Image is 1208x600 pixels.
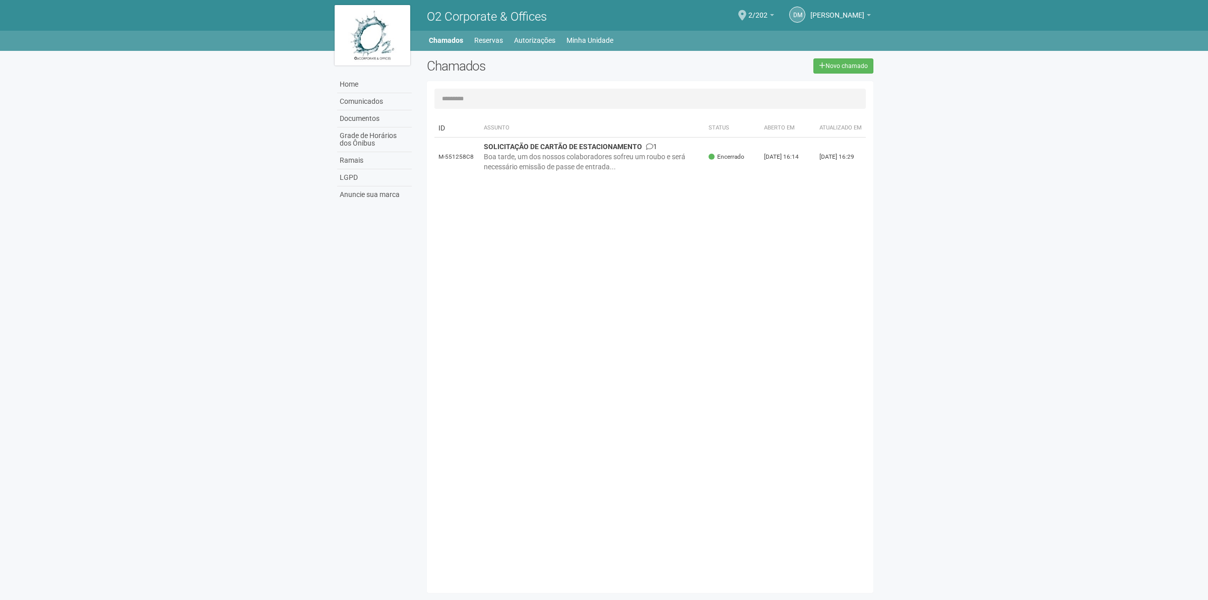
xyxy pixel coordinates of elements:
td: [DATE] 16:29 [815,138,866,176]
a: Autorizações [514,33,555,47]
a: Home [337,76,412,93]
td: M-551258C8 [434,138,480,176]
span: O2 Corporate & Offices [427,10,547,24]
th: Assunto [480,119,705,138]
a: LGPD [337,169,412,186]
img: logo.jpg [335,5,410,65]
th: Aberto em [760,119,815,138]
td: [DATE] 16:14 [760,138,815,176]
h2: Chamados [427,58,604,74]
span: Encerrado [709,153,744,161]
a: Novo chamado [813,58,873,74]
td: ID [434,119,480,138]
th: Status [705,119,760,138]
a: [PERSON_NAME] [810,13,871,21]
a: Grade de Horários dos Ônibus [337,127,412,152]
span: DIEGO MEDEIROS [810,2,864,19]
th: Atualizado em [815,119,866,138]
a: Anuncie sua marca [337,186,412,203]
span: 1 [646,143,657,151]
a: Reservas [474,33,503,47]
span: 2/202 [748,2,768,19]
div: Boa tarde, um dos nossos colaboradores sofreu um roubo e será necessário emissão de passe de entr... [484,152,701,172]
a: Ramais [337,152,412,169]
a: Chamados [429,33,463,47]
a: Documentos [337,110,412,127]
strong: SOLICITAÇÃO DE CARTÃO DE ESTACIONAMENTO [484,143,642,151]
a: Comunicados [337,93,412,110]
a: Minha Unidade [566,33,613,47]
a: 2/202 [748,13,774,21]
a: DM [789,7,805,23]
